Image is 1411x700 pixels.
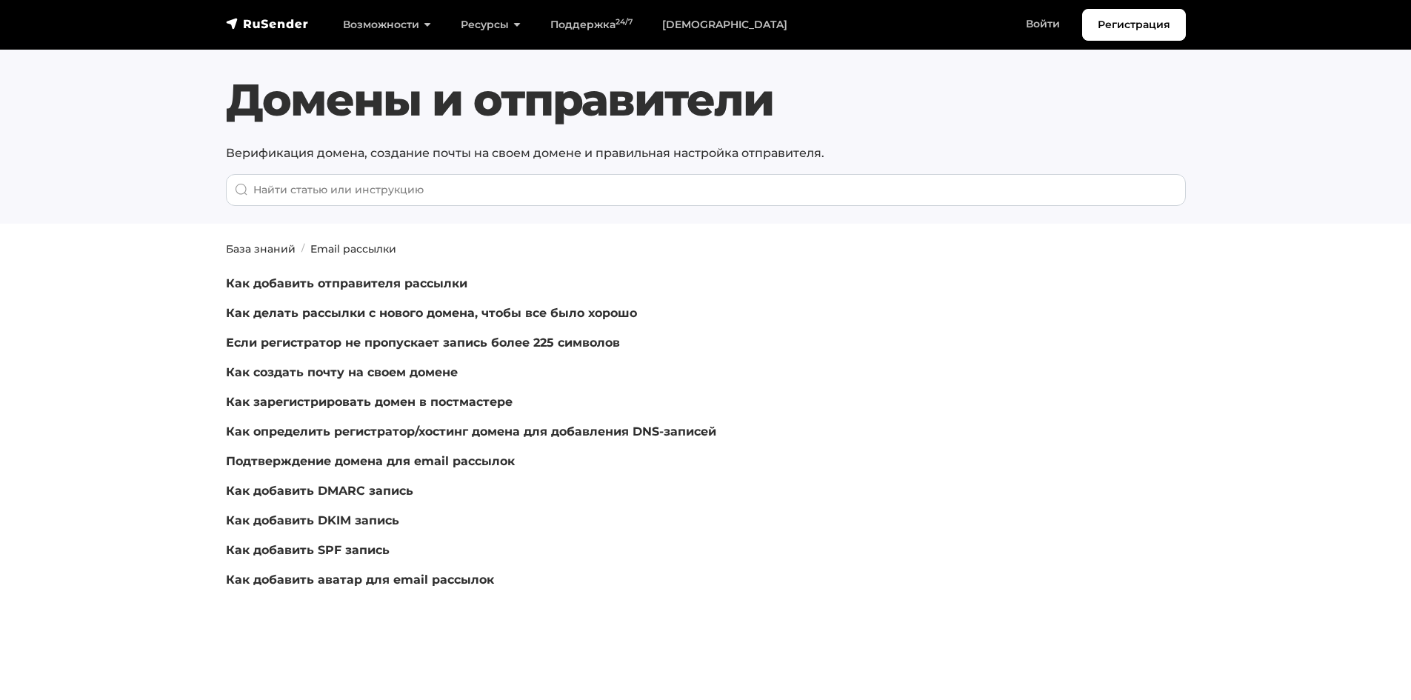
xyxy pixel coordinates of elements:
img: Поиск [235,183,248,196]
sup: 24/7 [616,17,633,27]
a: Как создать почту на своем домене [226,365,458,379]
p: Верификация домена, создание почты на своем домене и правильная настройка отправителя. [226,144,1186,162]
a: Войти [1011,9,1075,39]
a: [DEMOGRAPHIC_DATA] [647,10,802,40]
a: Как зарегистрировать домен в постмастере [226,395,513,409]
a: Ресурсы [446,10,536,40]
a: Как определить регистратор/хостинг домена для добавления DNS-записей [226,424,716,439]
a: Как добавить SPF запись [226,543,390,557]
a: Как добавить DKIM запись [226,513,399,527]
a: Поддержка24/7 [536,10,647,40]
a: Email рассылки [310,242,396,256]
a: Подтверждение домена для email рассылок [226,454,515,468]
a: Как делать рассылки с нового домена, чтобы все было хорошо [226,306,637,320]
a: Как добавить аватар для email рассылок [226,573,494,587]
a: Возможности [328,10,446,40]
a: База знаний [226,242,296,256]
a: Регистрация [1082,9,1186,41]
input: When autocomplete results are available use up and down arrows to review and enter to go to the d... [226,174,1186,206]
a: Как добавить отправителя рассылки [226,276,467,290]
a: Как добавить DMARC запись [226,484,413,498]
a: Если регистратор не пропускает запись более 225 символов [226,336,620,350]
img: RuSender [226,16,309,31]
h1: Домены и отправители [226,73,1186,127]
nav: breadcrumb [217,241,1195,257]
